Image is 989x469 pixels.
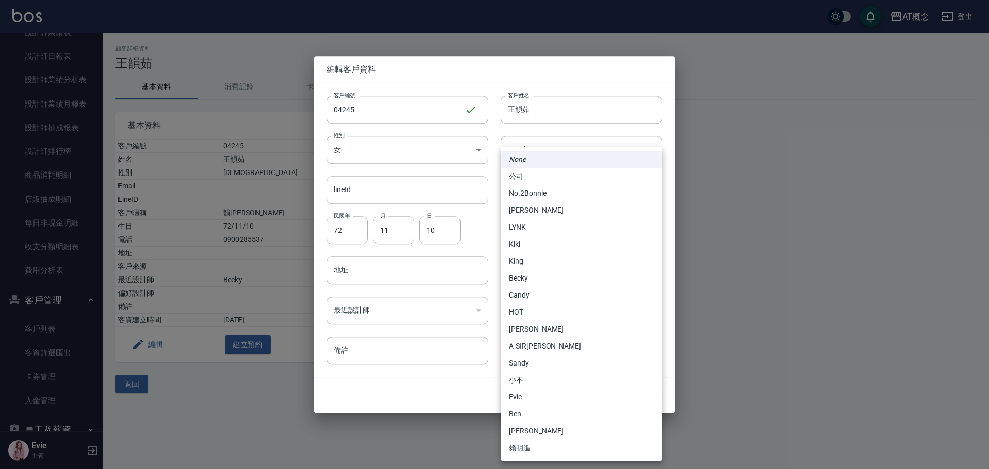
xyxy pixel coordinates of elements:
li: King [501,253,662,270]
li: Becky [501,270,662,287]
li: Sandy [501,355,662,372]
li: [PERSON_NAME] [501,202,662,219]
li: LYNK [501,219,662,236]
li: [PERSON_NAME] [501,423,662,440]
li: Candy [501,287,662,304]
li: No.2Bonnie [501,185,662,202]
li: A-SIR[PERSON_NAME] [501,338,662,355]
li: Evie [501,389,662,406]
li: 公司 [501,168,662,185]
li: HOT [501,304,662,321]
li: [PERSON_NAME] [501,321,662,338]
em: None [509,154,526,165]
li: Ben [501,406,662,423]
li: 賴明進 [501,440,662,457]
li: 小不 [501,372,662,389]
li: Kiki [501,236,662,253]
